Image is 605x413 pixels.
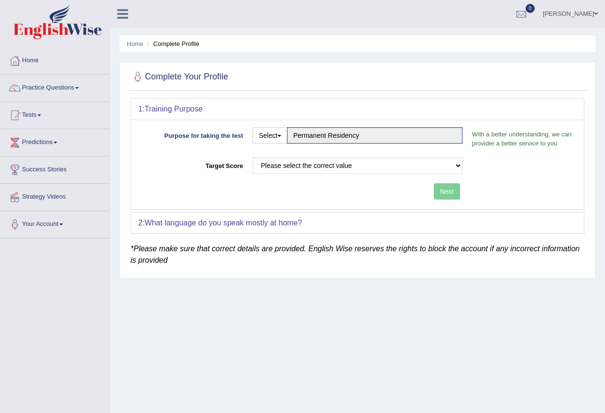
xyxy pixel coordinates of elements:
[131,212,584,234] div: 2:
[467,130,577,148] p: With a better understanding, we can provider a better service to you
[0,129,110,153] a: Predictions
[138,127,248,140] label: Purpose for taking the test
[0,75,110,99] a: Practice Questions
[0,102,110,126] a: Tests
[0,47,110,71] a: Home
[144,105,202,113] b: Training Purpose
[526,4,535,13] span: 0
[253,127,287,144] button: Select
[138,157,248,170] label: Target Score
[127,40,143,47] a: Home
[0,156,110,180] a: Success Stories
[131,70,228,84] h2: Complete Your Profile
[144,219,302,227] b: What language do you speak mostly at home?
[287,127,462,144] input: Please enter the purpose of taking the test
[0,184,110,208] a: Strategy Videos
[0,211,110,235] a: Your Account
[131,245,580,264] em: *Please make sure that correct details are provided. English Wise reserves the rights to block th...
[145,39,199,48] li: Complete Profile
[131,99,584,120] div: 1:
